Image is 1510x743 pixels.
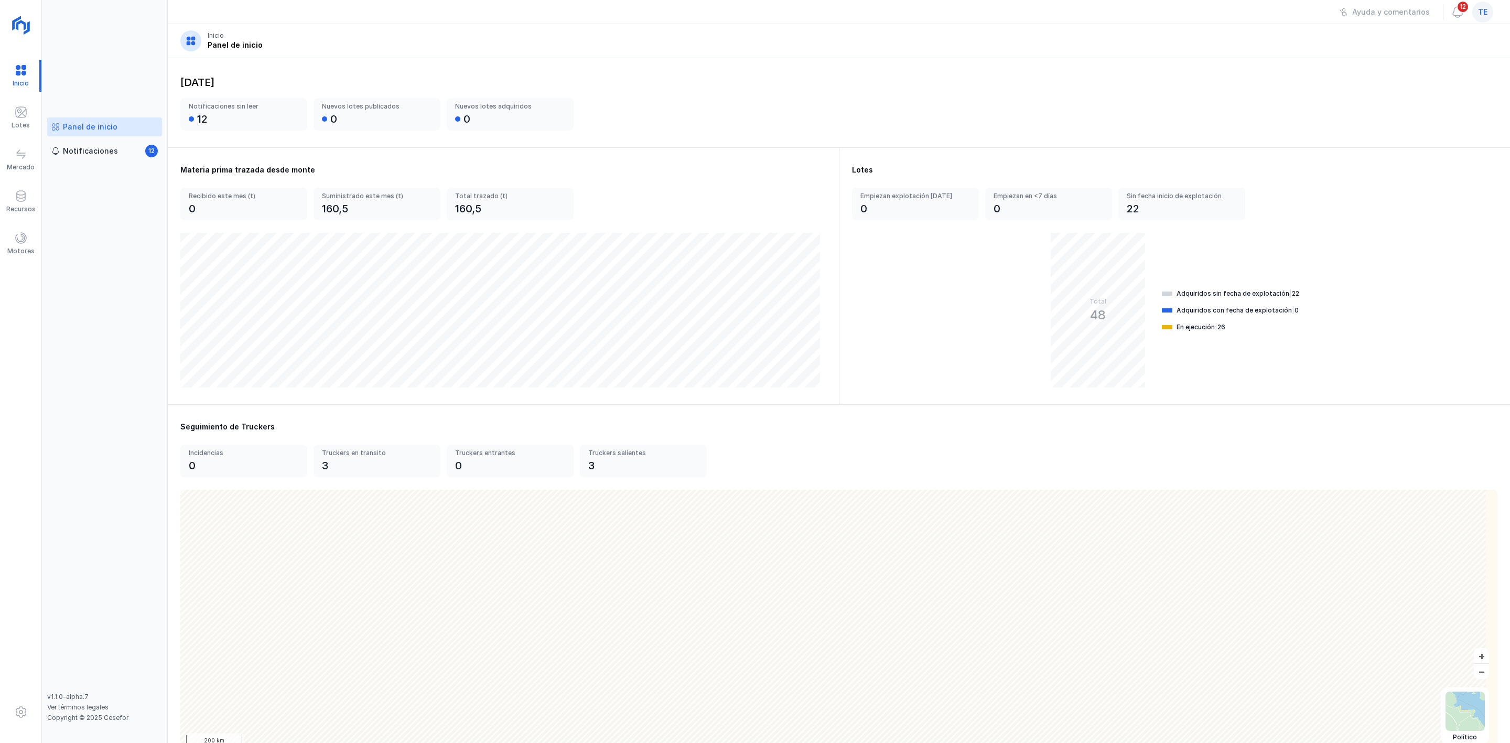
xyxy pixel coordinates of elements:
[1289,289,1292,297] span: |
[580,445,707,477] a: Truckers salientes3
[455,449,554,457] div: Truckers entrantes
[852,165,1497,175] div: Lotes
[12,121,30,130] div: Lotes
[463,112,470,126] div: 0
[447,98,574,131] a: Nuevos lotes adquiridos0
[1352,7,1430,17] div: Ayuda y comentarios
[197,112,208,126] div: 12
[1127,192,1225,200] div: Sin fecha inicio de explotación
[447,445,574,477] a: Truckers entrantes0
[1118,188,1245,220] a: Sin fecha inicio de explotación22
[455,458,462,473] div: 0
[1177,289,1299,298] div: Adquiridos sin fecha de explotación 22
[1292,306,1295,314] span: |
[180,75,1497,85] div: [DATE]
[208,40,263,50] div: Panel de inicio
[588,458,595,473] div: 3
[1446,692,1485,731] img: political.webp
[189,449,287,457] div: Incidencias
[47,142,162,160] a: Notificaciones12
[189,192,299,200] div: Recibido este mes (t)
[47,703,109,711] a: Ver términos legales
[852,188,979,220] a: Empiezan explotación [DATE]0
[455,201,481,216] div: 160,5
[189,201,196,216] div: 0
[860,201,867,216] div: 0
[47,714,162,722] div: Copyright © 2025 Cesefor
[322,192,432,200] div: Suministrado este mes (t)
[1215,323,1217,331] span: |
[8,12,34,38] img: logoRight.svg
[455,192,565,200] div: Total trazado (t)
[588,449,687,457] div: Truckers salientes
[6,205,36,213] div: Recursos
[1177,306,1299,315] div: Adquiridos con fecha de explotación 0
[322,201,348,216] div: 160,5
[180,98,307,131] a: Notificaciones sin leer12
[314,98,440,131] a: Nuevos lotes publicados0
[47,117,162,136] a: Panel de inicio
[63,146,118,156] div: Notificaciones
[1474,648,1489,663] button: +
[1127,201,1139,216] div: 22
[1446,733,1485,741] div: Político
[314,445,440,477] a: Truckers en transito3
[322,458,328,473] div: 3
[189,102,287,111] div: Notificaciones sin leer
[994,192,1092,200] div: Empiezan en <7 días
[1474,664,1489,679] button: –
[63,122,117,132] div: Panel de inicio
[330,112,337,126] div: 0
[180,165,826,175] div: Materia prima trazada desde monte
[860,192,959,200] div: Empiezan explotación [DATE]
[1333,3,1437,21] button: Ayuda y comentarios
[1457,1,1469,13] span: 12
[322,102,420,111] div: Nuevos lotes publicados
[145,145,158,157] span: 12
[1478,7,1487,17] span: te
[208,31,224,40] div: Inicio
[180,422,1497,432] div: Seguimiento de Truckers
[985,188,1112,220] a: Empiezan en <7 días0
[47,693,162,701] div: v1.1.0-alpha.7
[455,102,554,111] div: Nuevos lotes adquiridos
[180,445,307,477] a: Incidencias0
[7,247,35,255] div: Motores
[994,201,1000,216] div: 0
[7,163,35,171] div: Mercado
[1177,323,1225,331] div: En ejecución 26
[189,458,196,473] div: 0
[322,449,420,457] div: Truckers en transito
